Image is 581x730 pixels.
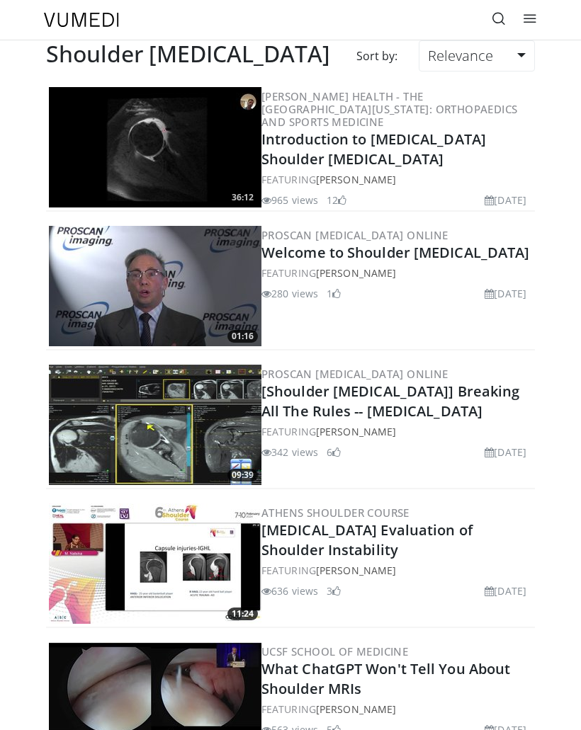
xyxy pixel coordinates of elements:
[316,425,396,438] a: [PERSON_NAME]
[316,564,396,577] a: [PERSON_NAME]
[261,520,473,559] a: [MEDICAL_DATA] Evaluation of Shoulder Instability
[49,226,261,346] img: 0fd4e5a1-0f1d-4c14-a6fd-5740883e81b1.300x170_q85_crop-smart_upscale.jpg
[227,469,258,481] span: 09:39
[46,40,330,67] h2: Shoulder [MEDICAL_DATA]
[346,40,408,72] div: Sort by:
[261,172,532,187] div: FEATURING
[261,266,532,280] div: FEATURING
[261,130,486,169] a: Introduction to [MEDICAL_DATA] Shoulder [MEDICAL_DATA]
[261,424,532,439] div: FEATURING
[327,583,341,598] li: 3
[485,583,526,598] li: [DATE]
[261,89,517,129] a: [PERSON_NAME] Health - The [GEOGRAPHIC_DATA][US_STATE]: Orthopaedics and Sports Medicine
[316,702,396,716] a: [PERSON_NAME]
[485,193,526,207] li: [DATE]
[261,382,519,421] a: [Shoulder [MEDICAL_DATA]] Breaking All The Rules -- [MEDICAL_DATA]
[261,367,449,381] a: ProScan [MEDICAL_DATA] Online
[428,46,493,65] span: Relevance
[49,365,261,485] a: 09:39
[261,506,410,520] a: Athens Shoulder Course
[316,266,396,280] a: [PERSON_NAME]
[227,191,258,204] span: 36:12
[261,644,408,658] a: UCSF School of Medicine
[49,226,261,346] a: 01:16
[49,503,261,624] a: 11:24
[227,608,258,620] span: 11:24
[316,173,396,186] a: [PERSON_NAME]
[485,445,526,460] li: [DATE]
[261,445,318,460] li: 342 views
[485,286,526,301] li: [DATE]
[44,13,119,27] img: VuMedi Logo
[227,330,258,343] span: 01:16
[49,365,261,485] img: 4a050950-fa7e-40f4-ad12-c490827bd93e.300x170_q85_crop-smart_upscale.jpg
[327,193,346,207] li: 12
[261,228,449,242] a: ProScan [MEDICAL_DATA] Online
[261,563,532,578] div: FEATURING
[49,87,261,207] img: a0776280-a0fb-4b9d-8955-7e1de4459823.300x170_q85_crop-smart_upscale.jpg
[261,659,510,698] a: What ChatGPT Won't Tell You About Shoulder MRIs
[49,87,261,207] a: 36:12
[261,286,318,301] li: 280 views
[261,243,529,262] a: Welcome to Shoulder [MEDICAL_DATA]
[261,702,532,717] div: FEATURING
[327,445,341,460] li: 6
[327,286,341,301] li: 1
[261,193,318,207] li: 965 views
[49,503,261,624] img: 789a63cb-1e24-434c-a493-7e0e542d7177.300x170_q85_crop-smart_upscale.jpg
[261,583,318,598] li: 636 views
[419,40,535,72] a: Relevance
